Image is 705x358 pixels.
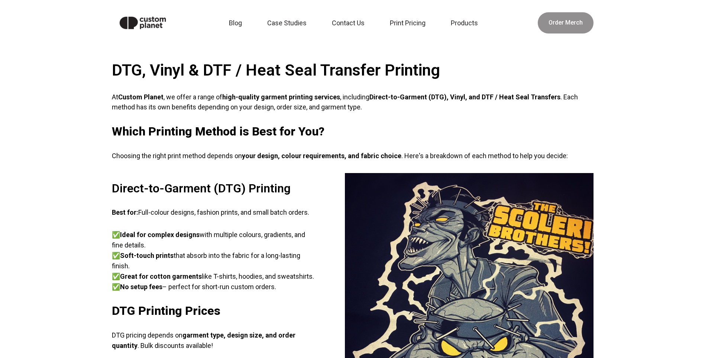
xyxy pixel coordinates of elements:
h2: Direct-to-Garment (DTG) Printing [112,181,315,195]
strong: Best for: [112,208,138,216]
p: Choosing the right print method depends on . Here's a breakdown of each method to help you decide: [112,151,594,161]
strong: Direct-to-Garment (DTG), Vinyl, and DTF / Heat Seal Transfers [369,93,560,101]
strong: your design, colour requirements, and fabric choice [242,152,401,160]
p: ✅ with multiple colours, gradients, and fine details. ✅ that absorb into the fabric for a long-la... [112,230,315,292]
strong: No setup fees [120,283,162,291]
img: Custom Planet logo in black [112,9,174,37]
strong: Ideal for complex designs [120,231,200,239]
strong: high-quality garment printing services [222,93,340,101]
iframe: Chat Widget [581,278,705,358]
strong: Great for cotton garments [120,272,202,280]
a: Case Studies [263,15,316,31]
strong: Which Printing Method is Best for You? [112,124,324,138]
a: Blog [224,15,251,31]
strong: garment type, design size, and order quantity [112,331,295,349]
p: Full-colour designs, fashion prints, and small batch orders. [112,207,315,218]
h2: DTG, Vinyl & DTF / Heat Seal Transfer Printing [112,61,594,80]
p: DTG pricing depends on . Bulk discounts available! [112,330,315,351]
a: Order Merch [538,12,594,33]
strong: Soft-touch prints [120,252,174,259]
strong: Custom Planet [118,93,164,101]
div: Widget pro chat [581,278,705,358]
a: Print Pricing [385,15,434,31]
strong: DTG Printing Prices [112,304,220,318]
nav: Main navigation [182,15,528,31]
a: Products [446,15,487,31]
a: Contact Us [327,15,373,31]
p: At , we offer a range of , including . Each method has its own benefits depending on your design,... [112,92,594,113]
